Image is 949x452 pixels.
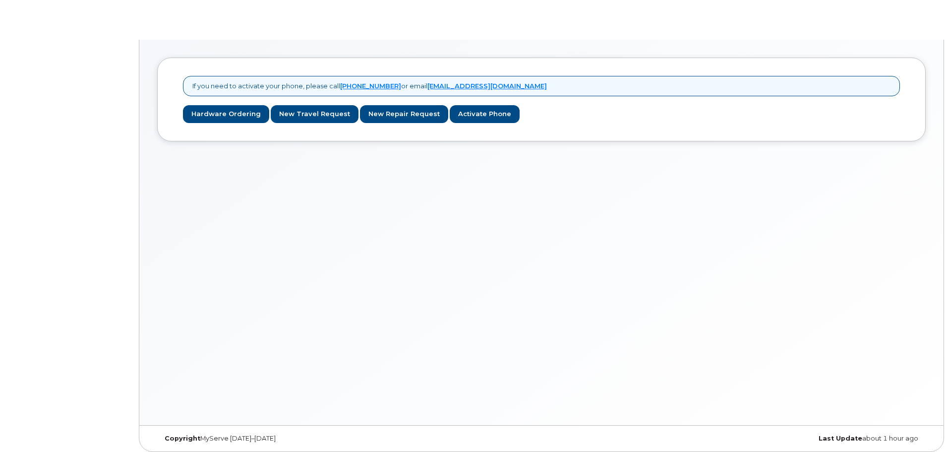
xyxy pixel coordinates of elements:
div: MyServe [DATE]–[DATE] [157,435,414,443]
a: [EMAIL_ADDRESS][DOMAIN_NAME] [427,82,547,90]
a: New Travel Request [271,105,358,124]
div: about 1 hour ago [669,435,926,443]
a: [PHONE_NUMBER] [340,82,401,90]
strong: Copyright [165,435,200,442]
a: New Repair Request [360,105,448,124]
a: Activate Phone [450,105,520,124]
a: Hardware Ordering [183,105,269,124]
p: If you need to activate your phone, please call or email [192,81,547,91]
strong: Last Update [819,435,862,442]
